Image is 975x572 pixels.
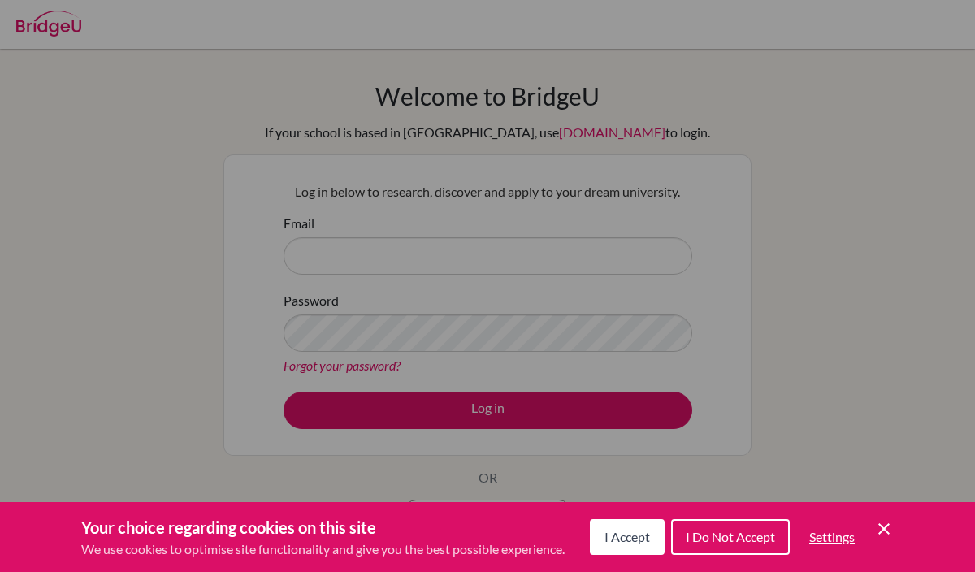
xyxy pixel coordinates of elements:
p: We use cookies to optimise site functionality and give you the best possible experience. [81,539,565,559]
button: Settings [796,521,868,553]
h3: Your choice regarding cookies on this site [81,515,565,539]
button: I Do Not Accept [671,519,790,555]
button: Save and close [874,519,894,539]
span: I Do Not Accept [686,529,775,544]
span: Settings [809,529,855,544]
span: I Accept [604,529,650,544]
button: I Accept [590,519,665,555]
